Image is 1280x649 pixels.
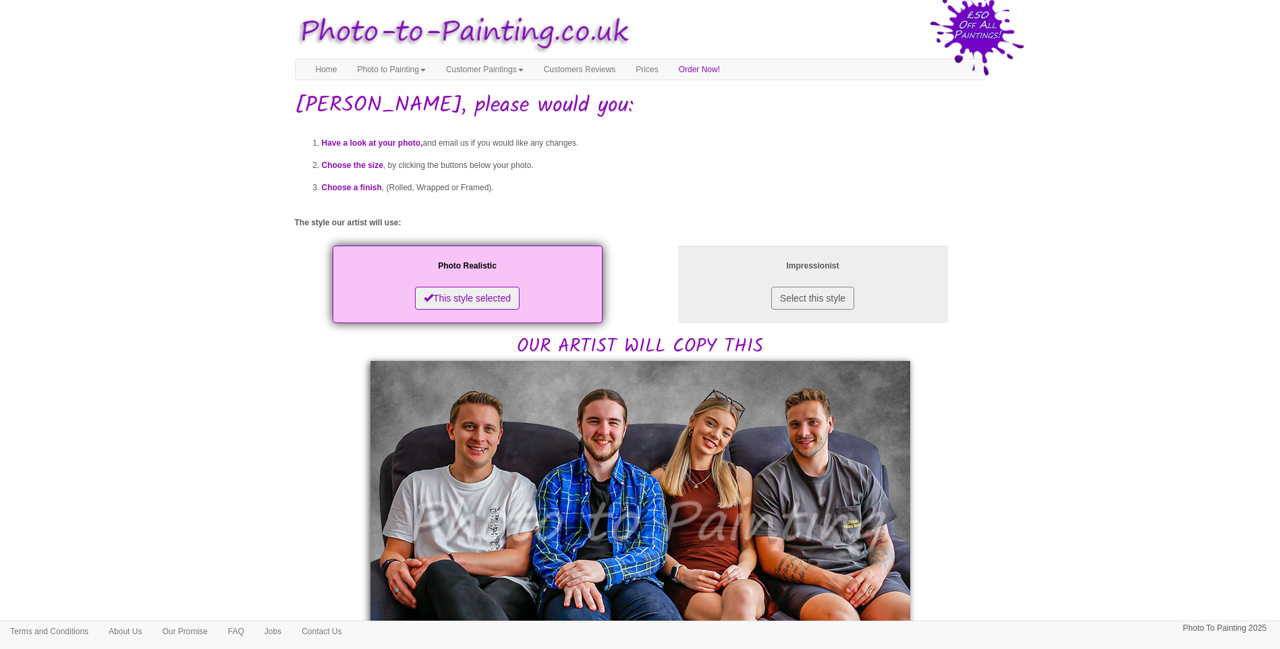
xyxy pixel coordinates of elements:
[295,242,986,358] h2: OUR ARTIST WILL COPY THIS
[436,59,534,80] a: Customer Paintings
[322,177,986,199] li: , (Rolled, Wrapped or Framed).
[99,621,152,642] a: About Us
[347,59,436,80] a: Photo to Painting
[295,217,401,229] label: The style our artist will use:
[322,183,382,192] span: Choose a finish
[322,132,986,154] li: and email us if you would like any changes.
[534,59,626,80] a: Customers Reviews
[291,621,352,642] a: Contact Us
[322,161,383,170] span: Choose the size
[306,59,347,80] a: Home
[771,287,854,310] button: Select this style
[346,259,589,273] p: Photo Realistic
[1183,621,1267,636] p: Photo To Painting 2025
[322,138,423,148] span: Have a look at your photo,
[669,59,730,80] a: Order Now!
[692,259,935,273] p: Impressionist
[152,621,217,642] a: Our Promise
[415,287,520,310] button: This style selected
[218,621,254,642] a: FAQ
[625,59,668,80] a: Prices
[295,94,986,117] h1: [PERSON_NAME], please would you:
[322,154,986,177] li: , by clicking the buttons below your photo.
[288,7,634,59] img: Photo to Painting
[254,621,291,642] a: Jobs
